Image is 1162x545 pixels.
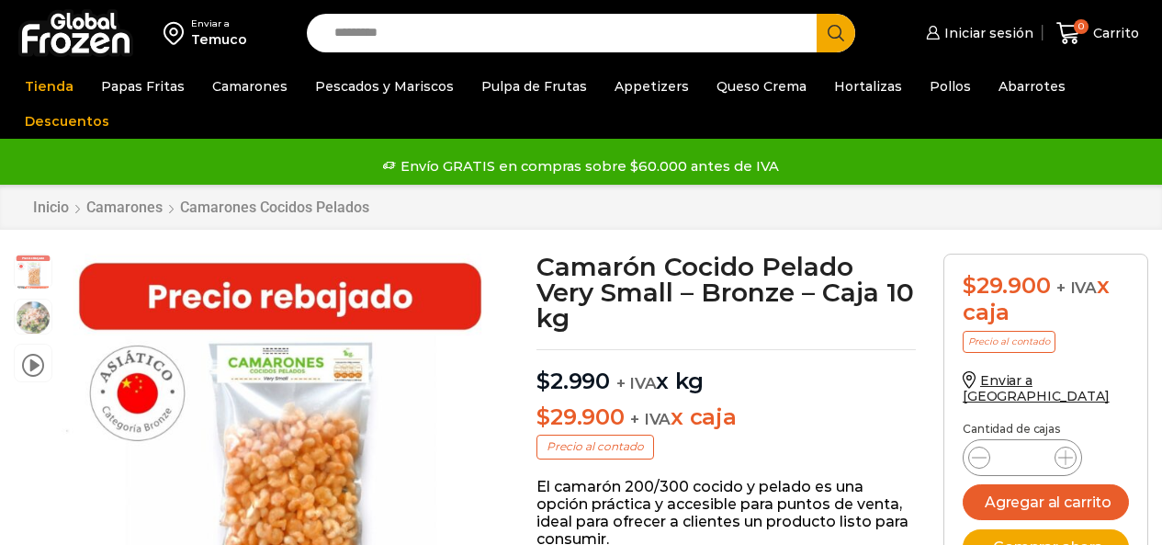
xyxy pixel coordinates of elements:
span: $ [536,403,550,430]
a: Appetizers [605,69,698,104]
p: Cantidad de cajas [963,423,1129,436]
span: very-small [15,300,51,336]
bdi: 29.900 [536,403,624,430]
span: Iniciar sesión [940,24,1033,42]
span: + IVA [1056,278,1097,297]
input: Product quantity [1005,445,1040,471]
p: Precio al contado [963,331,1055,353]
a: Iniciar sesión [921,15,1033,51]
a: Camarones Cocidos Pelados [179,199,370,216]
a: Papas Fritas [92,69,194,104]
bdi: 2.990 [536,368,610,394]
a: 0 Carrito [1052,12,1144,55]
a: Pulpa de Frutas [472,69,596,104]
div: Enviar a [191,17,247,30]
div: Temuco [191,30,247,49]
a: Abarrotes [989,69,1075,104]
h1: Camarón Cocido Pelado Very Small – Bronze – Caja 10 kg [536,254,916,331]
p: Precio al contado [536,435,654,459]
a: Camarones [203,69,297,104]
a: Enviar a [GEOGRAPHIC_DATA] [963,372,1110,404]
img: address-field-icon.svg [164,17,191,49]
a: Queso Crema [707,69,816,104]
div: x caja [963,273,1129,326]
a: Pollos [920,69,980,104]
a: Camarones [85,199,164,216]
a: Tienda [16,69,83,104]
nav: Breadcrumb [32,199,370,216]
bdi: 29.900 [963,272,1050,299]
a: Descuentos [16,104,118,139]
button: Search button [817,14,855,52]
a: Hortalizas [825,69,911,104]
p: x caja [536,404,916,431]
a: Pescados y Mariscos [306,69,463,104]
span: $ [963,272,976,299]
span: very small [15,255,51,291]
span: Carrito [1089,24,1139,42]
span: + IVA [630,410,671,428]
a: Inicio [32,199,70,216]
p: x kg [536,349,916,395]
button: Agregar al carrito [963,484,1129,520]
span: 0 [1074,19,1089,34]
span: + IVA [616,374,657,392]
span: $ [536,368,550,394]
